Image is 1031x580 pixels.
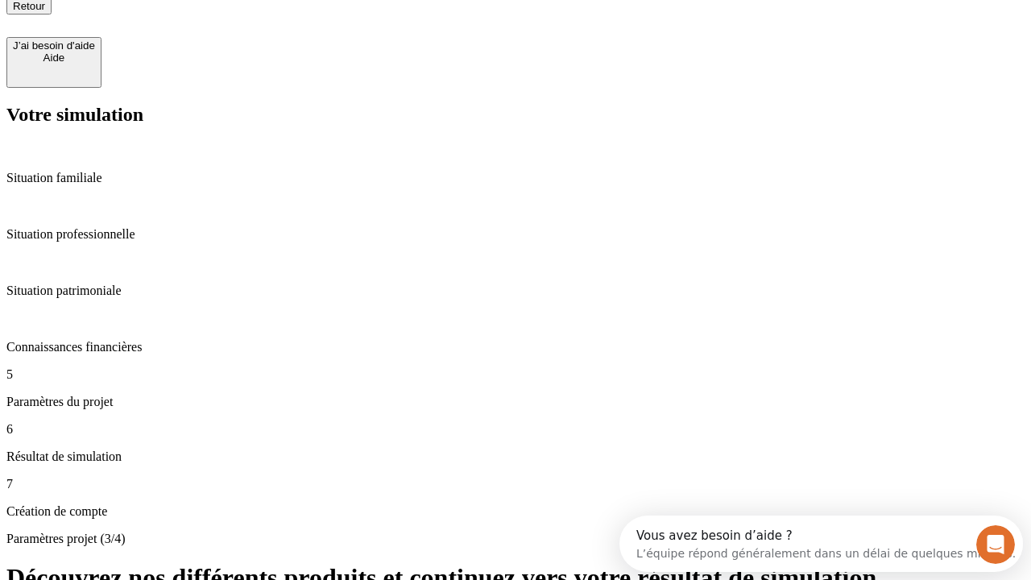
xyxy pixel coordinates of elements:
iframe: Intercom live chat discovery launcher [619,516,1023,572]
p: Connaissances financières [6,340,1025,354]
p: 6 [6,422,1025,437]
button: J’ai besoin d'aideAide [6,37,101,88]
p: Résultat de simulation [6,449,1025,464]
p: 7 [6,477,1025,491]
p: Situation professionnelle [6,227,1025,242]
div: Aide [13,52,95,64]
p: Situation familiale [6,171,1025,185]
p: Situation patrimoniale [6,284,1025,298]
p: Paramètres du projet [6,395,1025,409]
div: L’équipe répond généralement dans un délai de quelques minutes. [17,27,396,43]
h2: Votre simulation [6,104,1025,126]
iframe: Intercom live chat [976,525,1015,564]
p: Création de compte [6,504,1025,519]
div: Ouvrir le Messenger Intercom [6,6,444,51]
div: Vous avez besoin d’aide ? [17,14,396,27]
div: J’ai besoin d'aide [13,39,95,52]
p: Paramètres projet (3/4) [6,532,1025,546]
p: 5 [6,367,1025,382]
